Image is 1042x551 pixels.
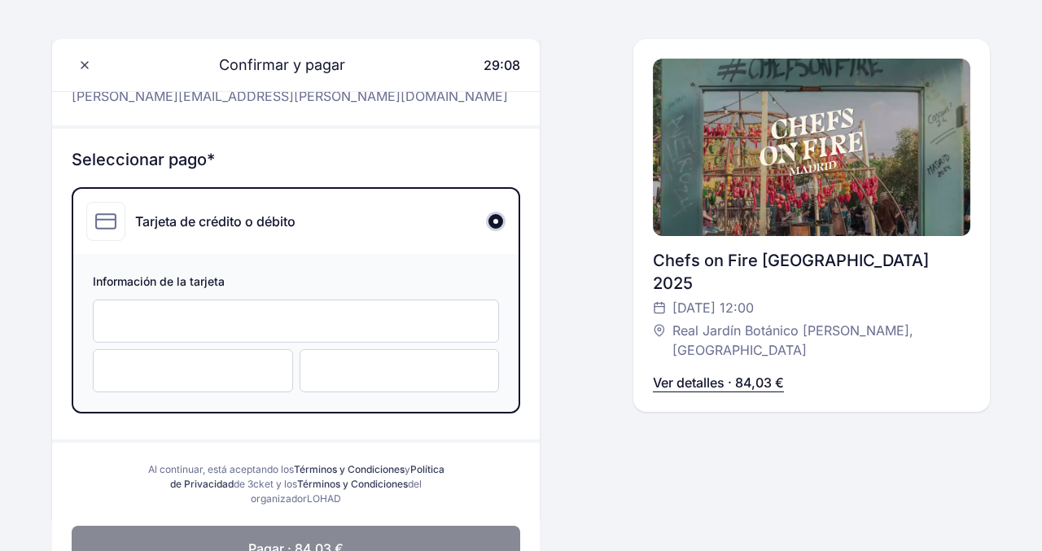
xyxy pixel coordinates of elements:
span: [DATE] 12:00 [672,298,754,317]
h3: Seleccionar pago* [72,148,520,171]
div: Tarjeta de crédito o débito [135,212,296,231]
a: Términos y Condiciones [294,463,405,475]
iframe: Campo de entrada seguro del número de tarjeta [110,313,482,329]
iframe: Campo de entrada seguro para el CVC [317,363,483,378]
p: [PERSON_NAME][EMAIL_ADDRESS][PERSON_NAME][DOMAIN_NAME] [72,86,508,106]
p: Ver detalles · 84,03 € [653,373,784,392]
span: Información de la tarjeta [93,273,499,293]
div: Chefs on Fire [GEOGRAPHIC_DATA] 2025 [653,249,970,295]
span: Real Jardín Botánico [PERSON_NAME], [GEOGRAPHIC_DATA] [672,321,954,360]
a: Términos y Condiciones [297,478,408,490]
span: 29:08 [484,57,520,73]
iframe: Campo de entrada seguro de la fecha de caducidad [110,363,276,378]
span: Confirmar y pagar [199,54,345,77]
span: LOHAD [307,492,341,505]
div: Al continuar, está aceptando los y de 3cket y los del organizador [143,462,449,506]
